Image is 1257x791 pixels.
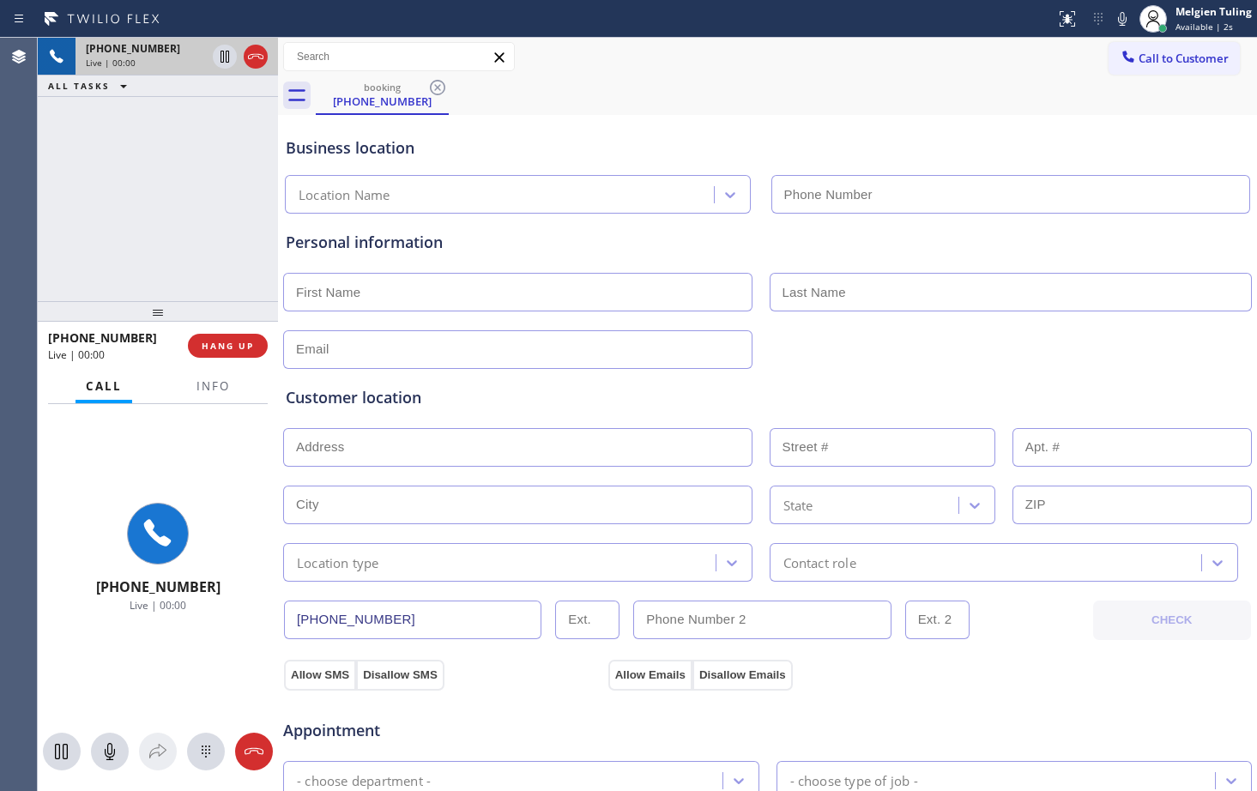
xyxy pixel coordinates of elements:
input: Address [283,428,752,467]
div: - choose type of job - [790,770,918,790]
input: Ext. 2 [905,601,970,639]
div: State [783,495,813,515]
button: Info [186,370,240,403]
button: Open directory [139,733,177,770]
span: Live | 00:00 [86,57,136,69]
span: Live | 00:00 [48,347,105,362]
span: Call to Customer [1139,51,1229,66]
button: Hold Customer [213,45,237,69]
div: - choose department - [297,770,431,790]
input: Email [283,330,752,369]
button: Open dialpad [187,733,225,770]
span: Info [196,378,230,394]
span: HANG UP [202,340,254,352]
button: Allow Emails [608,660,692,691]
button: Hang up [244,45,268,69]
span: [PHONE_NUMBER] [96,577,221,596]
div: Location Name [299,185,390,205]
span: Appointment [283,719,604,742]
div: Location type [297,552,379,572]
button: Allow SMS [284,660,356,691]
button: Call to Customer [1109,42,1240,75]
button: Disallow Emails [692,660,793,691]
span: ALL TASKS [48,80,110,92]
input: First Name [283,273,752,311]
input: Phone Number [284,601,541,639]
span: [PHONE_NUMBER] [86,41,180,56]
button: CHECK [1093,601,1252,640]
input: Ext. [555,601,619,639]
input: Last Name [770,273,1253,311]
input: ZIP [1012,486,1252,524]
button: Hold Customer [43,733,81,770]
div: booking [317,81,447,94]
span: Call [86,378,122,394]
input: Phone Number [771,175,1251,214]
button: Call [76,370,132,403]
span: [PHONE_NUMBER] [48,329,157,346]
div: Customer location [286,386,1249,409]
input: Street # [770,428,995,467]
div: [PHONE_NUMBER] [317,94,447,109]
span: Live | 00:00 [130,598,186,613]
div: Personal information [286,231,1249,254]
button: Mute [1110,7,1134,31]
div: Contact role [783,552,856,572]
button: Disallow SMS [356,660,444,691]
input: Apt. # [1012,428,1252,467]
div: Business location [286,136,1249,160]
input: City [283,486,752,524]
button: HANG UP [188,334,268,358]
button: ALL TASKS [38,75,144,96]
input: Phone Number 2 [633,601,891,639]
div: (626) 481-6036 [317,76,447,113]
button: Mute [91,733,129,770]
span: Available | 2s [1175,21,1233,33]
input: Search [284,43,514,70]
button: Hang up [235,733,273,770]
div: Melgien Tuling [1175,4,1252,19]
